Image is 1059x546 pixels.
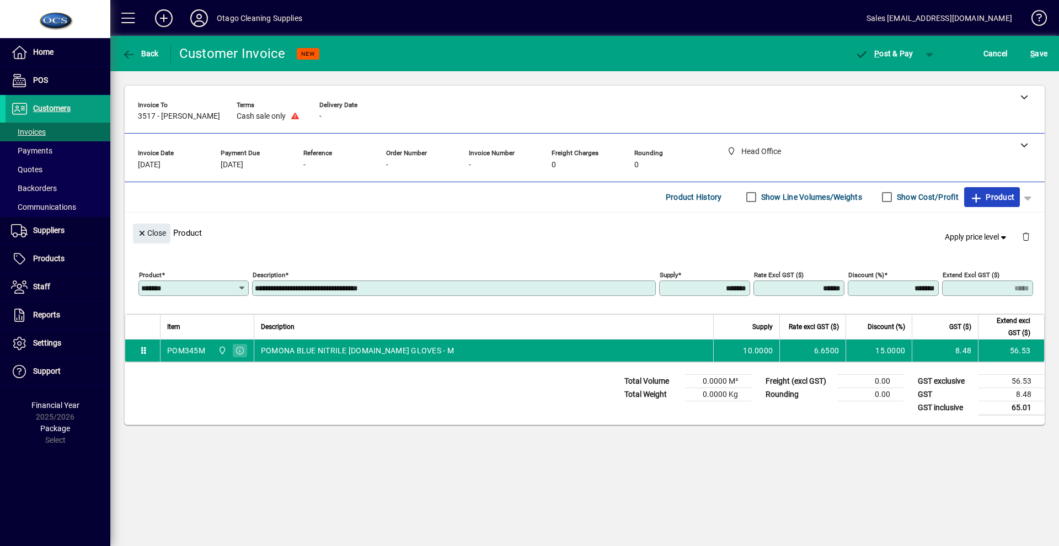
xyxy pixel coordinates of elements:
span: Apply price level [945,231,1009,243]
span: 10.0000 [743,345,773,356]
div: Product [125,213,1045,253]
span: [DATE] [221,161,243,169]
td: GST exclusive [912,374,978,388]
button: Back [119,44,162,63]
span: Supply [752,321,773,333]
span: Financial Year [31,401,79,410]
span: Invoices [11,128,46,136]
td: 56.53 [978,374,1045,388]
button: Profile [181,8,217,28]
label: Show Cost/Profit [895,192,959,203]
button: Save [1028,44,1050,63]
a: Invoices [6,123,110,141]
span: NEW [301,50,315,57]
span: Support [33,367,61,375]
td: 8.48 [978,388,1045,401]
span: - [303,161,306,169]
span: Customers [33,104,71,113]
td: Rounding [760,388,837,401]
span: Extend excl GST ($) [985,315,1030,339]
app-page-header-button: Delete [1013,231,1039,241]
td: Total Weight [619,388,685,401]
span: Close [137,224,166,242]
a: Backorders [6,179,110,198]
span: Payments [11,146,52,155]
span: Head Office [215,344,228,357]
span: Suppliers [33,226,65,235]
td: Freight (excl GST) [760,374,837,388]
span: - [386,161,388,169]
mat-label: Discount (%) [848,271,884,278]
span: Backorders [11,184,57,193]
span: 3517 - [PERSON_NAME] [138,112,220,121]
button: Close [133,224,170,243]
span: ave [1030,45,1047,62]
span: Products [33,254,65,263]
span: S [1030,49,1035,58]
mat-label: Extend excl GST ($) [943,271,999,278]
a: POS [6,67,110,94]
span: Quotes [11,165,42,174]
button: Product History [661,187,726,207]
span: Staff [33,282,50,291]
span: - [469,161,471,169]
mat-label: Supply [660,271,678,278]
mat-label: Product [139,271,162,278]
span: POS [33,76,48,84]
td: GST [912,388,978,401]
span: ost & Pay [855,49,913,58]
span: Back [122,49,159,58]
button: Add [146,8,181,28]
span: Reports [33,310,60,319]
a: Quotes [6,160,110,179]
a: Payments [6,141,110,160]
td: 56.53 [978,340,1044,362]
span: Communications [11,203,76,211]
app-page-header-button: Back [110,44,171,63]
span: Home [33,47,54,56]
td: 0.00 [837,388,903,401]
td: GST inclusive [912,401,978,415]
span: Settings [33,338,61,347]
a: Staff [6,273,110,301]
button: Product [964,187,1020,207]
span: P [874,49,879,58]
span: Cash sale only [237,112,286,121]
span: Description [261,321,295,333]
mat-label: Rate excl GST ($) [754,271,804,278]
div: POM345M [167,345,205,356]
span: Product History [666,188,722,206]
span: POMONA BLUE NITRILE [DOMAIN_NAME] GLOVES - M [261,345,454,356]
button: Apply price level [940,227,1013,247]
span: Package [40,424,70,433]
div: Customer Invoice [179,45,286,62]
span: 0 [634,161,639,169]
a: Suppliers [6,217,110,245]
span: GST ($) [949,321,971,333]
button: Delete [1013,224,1039,250]
div: 6.6500 [787,345,839,356]
td: 15.0000 [846,340,912,362]
span: Item [167,321,180,333]
td: 0.00 [837,374,903,388]
app-page-header-button: Close [130,228,173,238]
a: Home [6,39,110,66]
span: Discount (%) [868,321,905,333]
div: Sales [EMAIL_ADDRESS][DOMAIN_NAME] [867,9,1012,27]
label: Show Line Volumes/Weights [759,192,862,203]
a: Reports [6,301,110,329]
span: [DATE] [138,161,161,169]
button: Post & Pay [850,44,919,63]
a: Support [6,358,110,385]
span: - [319,112,322,121]
span: Rate excl GST ($) [789,321,839,333]
mat-label: Description [253,271,285,278]
a: Products [6,245,110,273]
td: 65.01 [978,401,1045,415]
td: Total Volume [619,374,685,388]
div: Otago Cleaning Supplies [217,9,302,27]
span: Cancel [983,45,1008,62]
button: Cancel [981,44,1010,63]
a: Settings [6,330,110,357]
a: Knowledge Base [1023,2,1045,38]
